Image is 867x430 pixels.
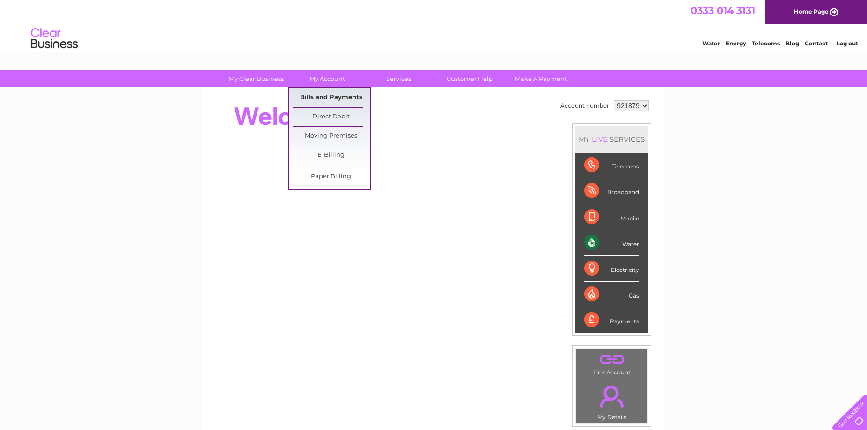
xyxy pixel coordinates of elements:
[726,40,746,47] a: Energy
[584,282,639,307] div: Gas
[431,70,508,87] a: Customer Help
[502,70,580,87] a: Make A Payment
[30,24,78,53] img: logo.png
[584,178,639,204] div: Broadband
[584,230,639,256] div: Water
[786,40,799,47] a: Blog
[575,349,648,378] td: Link Account
[293,127,370,146] a: Moving Premises
[213,5,655,45] div: Clear Business is a trading name of Verastar Limited (registered in [GEOGRAPHIC_DATA] No. 3667643...
[584,204,639,230] div: Mobile
[578,351,645,368] a: .
[805,40,828,47] a: Contact
[836,40,858,47] a: Log out
[584,256,639,282] div: Electricity
[360,70,437,87] a: Services
[558,98,611,114] td: Account number
[218,70,295,87] a: My Clear Business
[293,146,370,165] a: E-Billing
[578,380,645,413] a: .
[584,307,639,333] div: Payments
[752,40,780,47] a: Telecoms
[590,135,610,144] div: LIVE
[691,5,755,16] a: 0333 014 3131
[293,88,370,107] a: Bills and Payments
[289,70,366,87] a: My Account
[584,153,639,178] div: Telecoms
[293,108,370,126] a: Direct Debit
[293,168,370,186] a: Paper Billing
[575,378,648,423] td: My Details
[702,40,720,47] a: Water
[575,126,648,153] div: MY SERVICES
